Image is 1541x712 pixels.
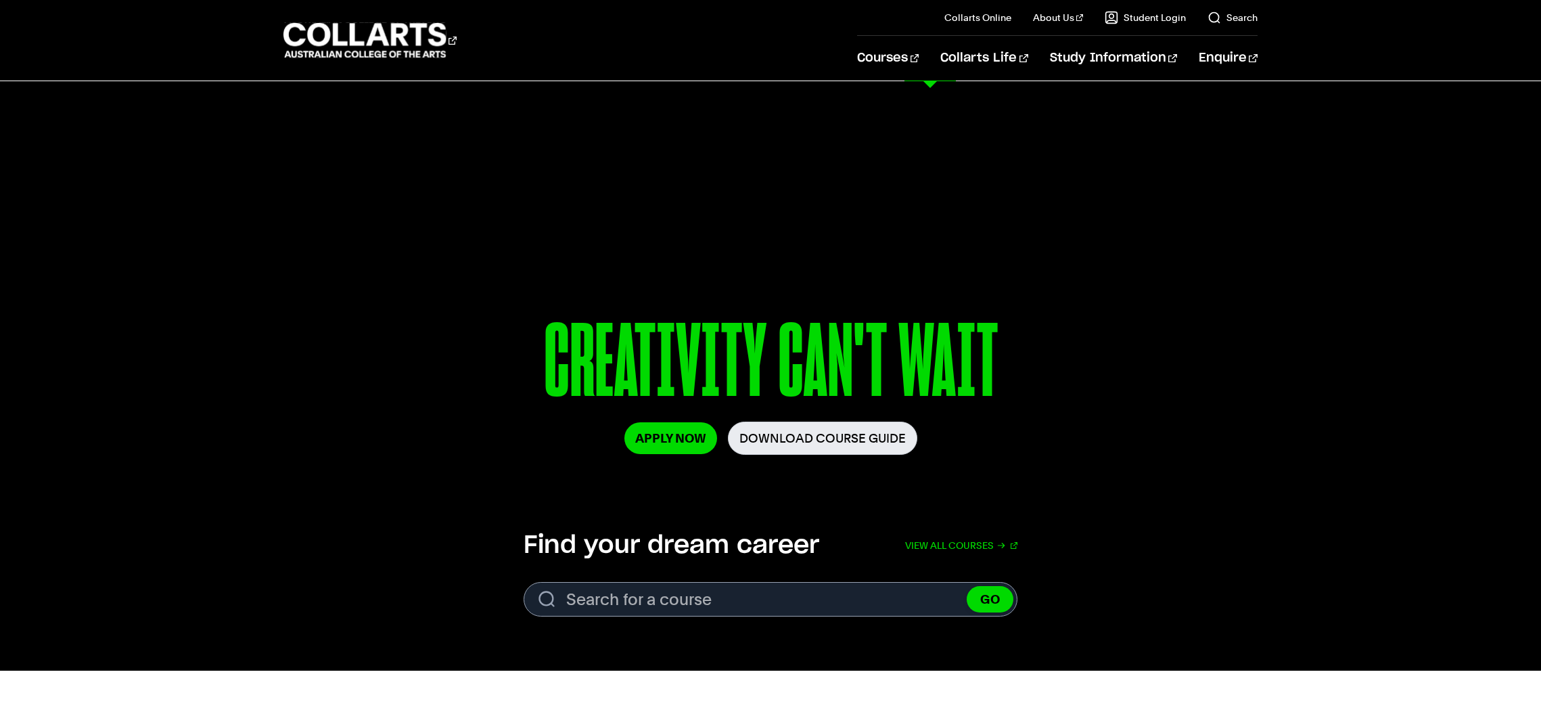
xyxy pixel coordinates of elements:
a: Apply Now [624,422,717,454]
a: Download Course Guide [728,422,917,455]
a: Collarts Life [940,36,1028,81]
h2: Find your dream career [524,531,819,560]
a: About Us [1033,11,1083,24]
p: CREATIVITY CAN'T WAIT [415,310,1127,422]
a: View all courses [905,531,1017,560]
form: Search [524,582,1017,617]
a: Search [1207,11,1258,24]
input: Search for a course [524,582,1017,617]
a: Courses [857,36,919,81]
a: Collarts Online [944,11,1011,24]
button: GO [967,586,1013,613]
div: Go to homepage [283,21,457,60]
a: Study Information [1050,36,1177,81]
a: Enquire [1199,36,1258,81]
a: Student Login [1105,11,1186,24]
